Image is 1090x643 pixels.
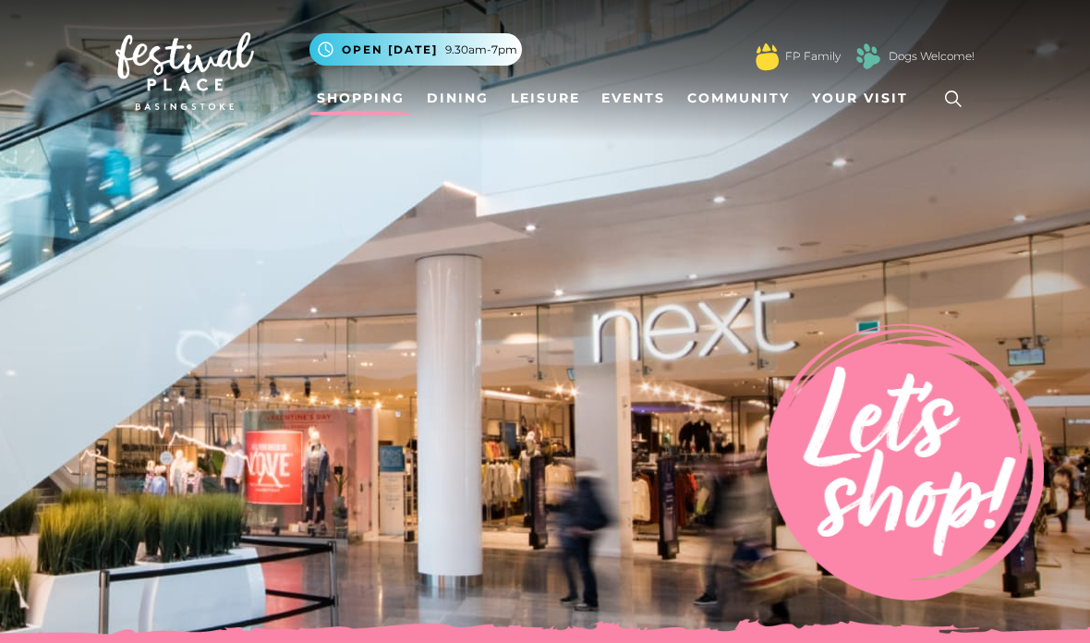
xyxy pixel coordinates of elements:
a: Dogs Welcome! [889,48,975,65]
span: 9.30am-7pm [445,42,517,58]
button: Open [DATE] 9.30am-7pm [309,33,522,66]
a: Shopping [309,81,412,115]
a: Events [594,81,672,115]
a: Leisure [503,81,587,115]
a: Community [680,81,797,115]
a: FP Family [785,48,841,65]
a: Your Visit [805,81,925,115]
img: Festival Place Logo [115,32,254,110]
span: Your Visit [812,89,908,108]
a: Dining [419,81,496,115]
span: Open [DATE] [342,42,438,58]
